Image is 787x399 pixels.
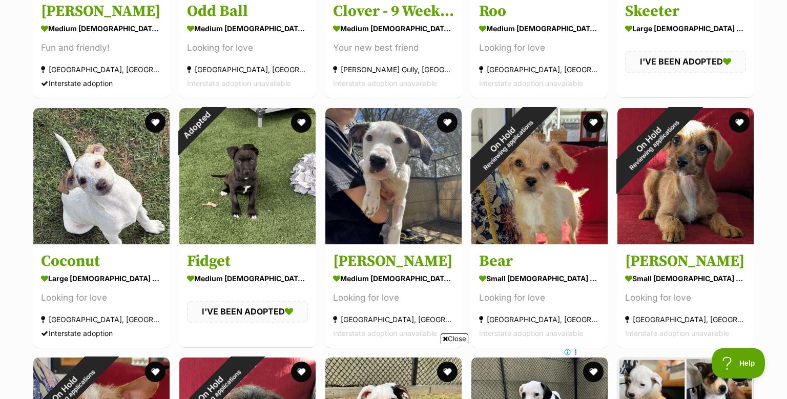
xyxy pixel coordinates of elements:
[625,329,729,338] span: Interstate adoption unavailable
[617,108,754,244] img: Archie
[41,41,162,55] div: Fun and friendly!
[471,108,608,244] img: Bear
[441,333,468,344] span: Close
[41,291,162,305] div: Looking for love
[41,77,162,91] div: Interstate adoption
[479,329,583,338] span: Interstate adoption unavailable
[291,112,312,133] button: favourite
[625,291,746,305] div: Looking for love
[471,236,608,246] a: On HoldReviewing applications
[583,362,604,382] button: favourite
[187,79,291,88] span: Interstate adoption unavailable
[482,119,535,172] span: Reviewing applications
[325,108,462,244] img: Valentina
[333,2,454,22] h3: Clover - 9 Week Old Cattle Dog X
[179,108,316,244] img: Fidget
[187,63,308,77] div: [GEOGRAPHIC_DATA], [GEOGRAPHIC_DATA]
[625,251,746,271] h3: [PERSON_NAME]
[333,312,454,326] div: [GEOGRAPHIC_DATA], [GEOGRAPHIC_DATA]
[333,22,454,36] div: medium [DEMOGRAPHIC_DATA] Dog
[187,22,308,36] div: medium [DEMOGRAPHIC_DATA] Dog
[333,271,454,286] div: medium [DEMOGRAPHIC_DATA] Dog
[712,348,767,379] iframe: Help Scout Beacon - Open
[166,95,227,156] div: Adopted
[729,112,750,133] button: favourite
[145,112,165,133] button: favourite
[333,63,454,77] div: [PERSON_NAME] Gully, [GEOGRAPHIC_DATA]
[333,291,454,305] div: Looking for love
[479,251,600,271] h3: Bear
[41,271,162,286] div: large [DEMOGRAPHIC_DATA] Dog
[479,2,600,22] h3: Roo
[187,41,308,55] div: Looking for love
[333,79,437,88] span: Interstate adoption unavailable
[145,362,165,382] button: favourite
[471,244,608,348] a: Bear small [DEMOGRAPHIC_DATA] Dog Looking for love [GEOGRAPHIC_DATA], [GEOGRAPHIC_DATA] Interstat...
[325,244,462,348] a: [PERSON_NAME] medium [DEMOGRAPHIC_DATA] Dog Looking for love [GEOGRAPHIC_DATA], [GEOGRAPHIC_DATA]...
[207,348,580,394] iframe: Advertisement
[41,22,162,36] div: medium [DEMOGRAPHIC_DATA] Dog
[479,79,583,88] span: Interstate adoption unavailable
[187,251,308,271] h3: Fidget
[479,41,600,55] div: Looking for love
[625,271,746,286] div: small [DEMOGRAPHIC_DATA] Dog
[41,2,162,22] h3: [PERSON_NAME]
[625,22,746,36] div: large [DEMOGRAPHIC_DATA] Dog
[333,329,437,338] span: Interstate adoption unavailable
[479,63,600,77] div: [GEOGRAPHIC_DATA], [GEOGRAPHIC_DATA]
[41,312,162,326] div: [GEOGRAPHIC_DATA], [GEOGRAPHIC_DATA]
[625,312,746,326] div: [GEOGRAPHIC_DATA], [GEOGRAPHIC_DATA]
[179,236,316,246] a: Adopted
[625,51,746,73] div: I'VE BEEN ADOPTED
[479,291,600,305] div: Looking for love
[41,63,162,77] div: [GEOGRAPHIC_DATA], [GEOGRAPHIC_DATA]
[333,41,454,55] div: Your new best friend
[479,22,600,36] div: medium [DEMOGRAPHIC_DATA] Dog
[625,2,746,22] h3: Skeeter
[187,271,308,286] div: medium [DEMOGRAPHIC_DATA] Dog
[617,244,754,348] a: [PERSON_NAME] small [DEMOGRAPHIC_DATA] Dog Looking for love [GEOGRAPHIC_DATA], [GEOGRAPHIC_DATA] ...
[179,244,316,347] a: Fidget medium [DEMOGRAPHIC_DATA] Dog I'VE BEEN ADOPTED favourite
[437,112,458,133] button: favourite
[187,301,308,322] div: I'VE BEEN ADOPTED
[479,271,600,286] div: small [DEMOGRAPHIC_DATA] Dog
[583,112,604,133] button: favourite
[449,85,562,198] div: On Hold
[628,119,681,172] span: Reviewing applications
[33,244,170,348] a: Coconut large [DEMOGRAPHIC_DATA] Dog Looking for love [GEOGRAPHIC_DATA], [GEOGRAPHIC_DATA] Inters...
[617,236,754,246] a: On HoldReviewing applications
[595,85,708,198] div: On Hold
[187,2,308,22] h3: Odd Ball
[479,312,600,326] div: [GEOGRAPHIC_DATA], [GEOGRAPHIC_DATA]
[41,326,162,340] div: Interstate adoption
[333,251,454,271] h3: [PERSON_NAME]
[41,251,162,271] h3: Coconut
[33,108,170,244] img: Coconut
